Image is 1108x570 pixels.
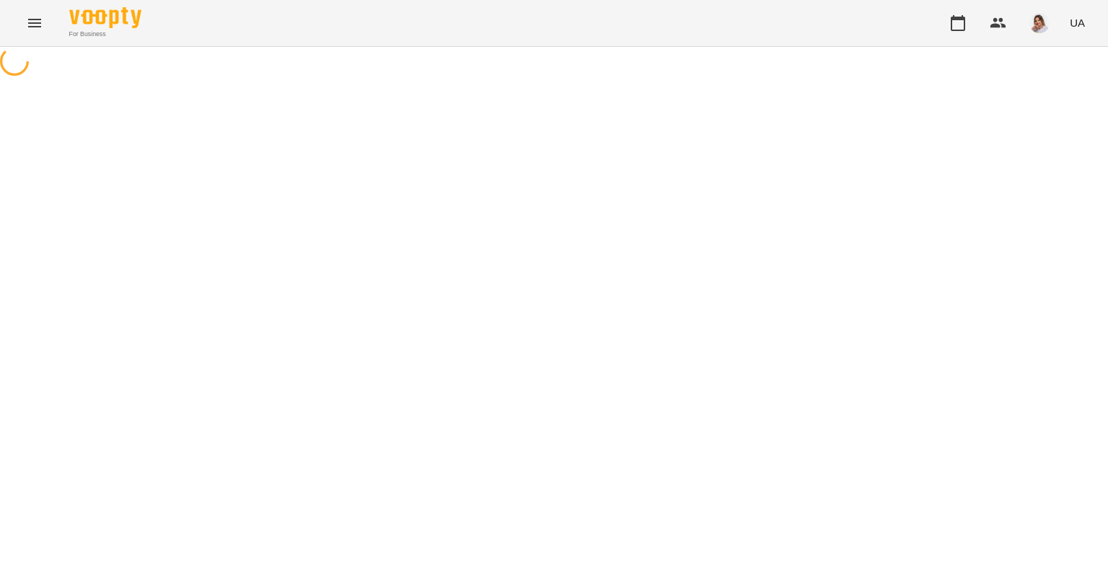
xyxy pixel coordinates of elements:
span: For Business [69,30,141,39]
button: UA [1064,9,1091,36]
img: Voopty Logo [69,7,141,28]
button: Menu [17,6,52,40]
span: UA [1070,15,1085,30]
img: d332a1c3318355be326c790ed3ba89f4.jpg [1029,13,1050,33]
